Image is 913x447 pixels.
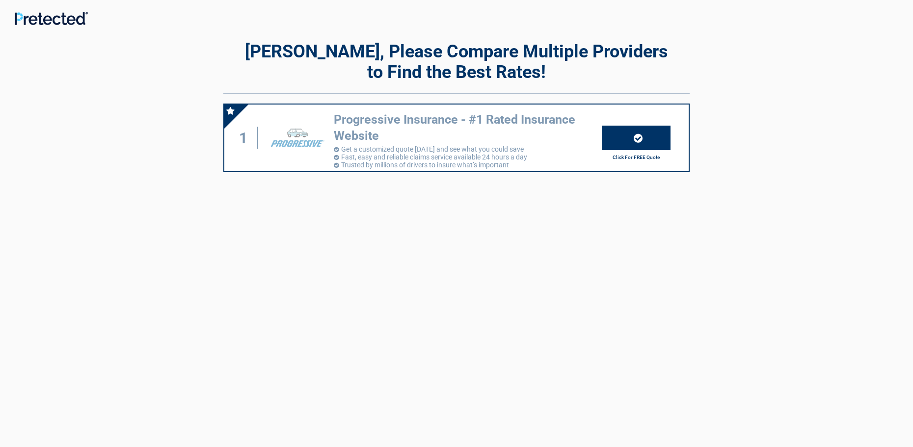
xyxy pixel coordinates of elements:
[334,161,602,169] li: Trusted by millions of drivers to insure what’s important
[234,127,258,149] div: 1
[602,155,671,160] h2: Click For FREE Quote
[223,41,690,82] h2: [PERSON_NAME], Please Compare Multiple Providers to Find the Best Rates!
[15,12,88,25] img: Main Logo
[334,153,602,161] li: Fast, easy and reliable claims service available 24 hours a day
[266,123,329,153] img: progressive's logo
[334,112,602,144] h3: Progressive Insurance - #1 Rated Insurance Website
[334,145,602,153] li: Get a customized quote [DATE] and see what you could save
